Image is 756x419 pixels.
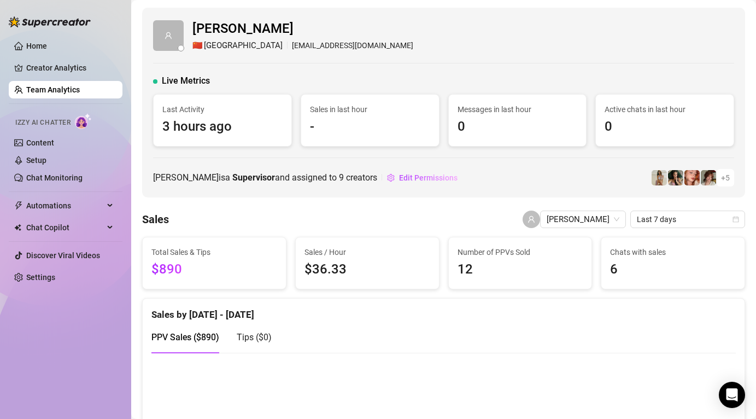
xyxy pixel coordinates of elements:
[14,201,23,210] span: thunderbolt
[610,259,736,280] span: 6
[732,216,739,223] span: calendar
[162,74,210,88] span: Live Metrics
[399,173,458,182] span: Edit Permissions
[605,103,725,115] span: Active chats in last hour
[458,117,578,137] span: 0
[26,59,114,77] a: Creator Analytics
[151,299,736,322] div: Sales by [DATE] - [DATE]
[192,39,413,53] div: [EMAIL_ADDRESS][DOMAIN_NAME]
[9,16,91,27] img: logo-BBDzfeDw.svg
[528,216,535,223] span: user
[151,246,277,258] span: Total Sales & Tips
[701,170,716,185] img: Ruby
[668,170,683,185] img: Allie
[304,246,430,258] span: Sales / Hour
[547,211,619,228] span: brandon ty
[26,156,46,165] a: Setup
[26,197,104,214] span: Automations
[14,224,21,231] img: Chat Copilot
[153,171,377,184] span: [PERSON_NAME] is a and assigned to creators
[26,173,83,182] a: Chat Monitoring
[386,169,458,187] button: Edit Permissions
[75,113,92,129] img: AI Chatter
[26,42,47,50] a: Home
[605,117,725,137] span: 0
[387,174,395,182] span: setting
[204,39,283,53] span: [GEOGRAPHIC_DATA]
[26,219,104,236] span: Chat Copilot
[637,211,739,228] span: Last 7 days
[165,32,172,39] span: user
[310,103,430,115] span: Sales in last hour
[458,103,578,115] span: Messages in last hour
[721,172,730,184] span: + 5
[162,103,283,115] span: Last Activity
[142,212,169,227] h4: Sales
[151,259,277,280] span: $890
[719,382,745,408] div: Open Intercom Messenger
[339,172,344,183] span: 9
[15,118,71,128] span: Izzy AI Chatter
[232,172,275,183] b: Supervisor
[26,251,100,260] a: Discover Viral Videos
[26,138,54,147] a: Content
[684,170,700,185] img: Northeie
[458,259,583,280] span: 12
[610,246,736,258] span: Chats with sales
[192,39,203,53] span: 🇨🇳
[192,19,413,39] span: [PERSON_NAME]
[652,170,667,185] img: Zoey
[26,273,55,282] a: Settings
[304,259,430,280] span: $36.33
[26,85,80,94] a: Team Analytics
[151,332,219,342] span: PPV Sales ( $890 )
[162,117,283,137] span: 3 hours ago
[310,117,430,137] span: -
[458,246,583,258] span: Number of PPVs Sold
[237,332,272,342] span: Tips ( $0 )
